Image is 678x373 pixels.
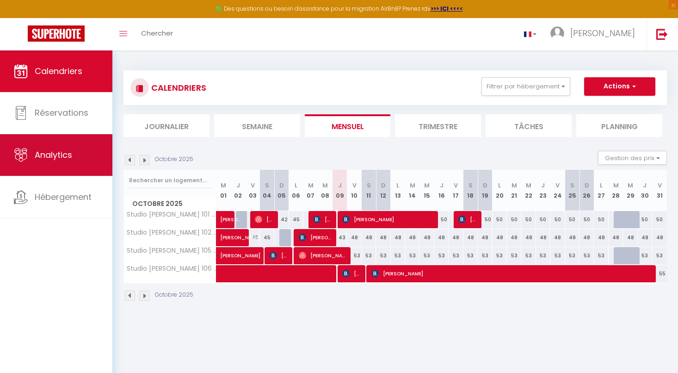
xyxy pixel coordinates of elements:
[486,114,572,137] li: Tâches
[419,229,434,246] div: 48
[598,151,667,165] button: Gestion des prix
[381,181,386,190] abbr: D
[449,229,463,246] div: 48
[391,247,405,264] div: 53
[543,18,647,50] a: ... [PERSON_NAME]
[652,265,667,282] div: 55
[656,28,668,40] img: logout
[347,229,361,246] div: 48
[550,26,564,40] img: ...
[463,247,478,264] div: 53
[431,5,463,12] strong: >>> ICI <<<<
[419,247,434,264] div: 53
[536,211,550,228] div: 50
[322,181,328,190] abbr: M
[652,229,667,246] div: 48
[565,247,579,264] div: 53
[338,181,342,190] abbr: J
[440,181,444,190] abbr: J
[550,247,565,264] div: 53
[129,172,211,189] input: Rechercher un logement...
[125,211,218,218] span: Studio [PERSON_NAME] 101 - A deux pas du Luxembourg
[123,114,210,137] li: Journalier
[652,247,667,264] div: 53
[333,229,347,246] div: 43
[347,170,361,211] th: 10
[216,229,231,247] a: [PERSON_NAME]
[658,181,662,190] abbr: V
[371,265,648,282] span: [PERSON_NAME]
[318,170,332,211] th: 08
[274,211,289,228] div: 42
[565,170,579,211] th: 25
[236,181,240,190] abbr: J
[395,114,481,137] li: Trimestre
[565,229,579,246] div: 48
[367,181,371,190] abbr: S
[493,229,507,246] div: 48
[638,229,652,246] div: 48
[550,229,565,246] div: 48
[454,181,458,190] abbr: V
[449,247,463,264] div: 53
[609,170,623,211] th: 28
[434,229,449,246] div: 48
[220,242,284,260] span: [PERSON_NAME]
[507,229,521,246] div: 48
[124,197,216,211] span: Octobre 2025
[579,229,594,246] div: 48
[536,229,550,246] div: 48
[289,211,303,228] div: 45
[579,211,594,228] div: 50
[265,181,269,190] abbr: S
[405,170,419,211] th: 14
[521,247,536,264] div: 53
[521,170,536,211] th: 22
[255,211,274,228] span: [PERSON_NAME]
[216,247,231,265] a: [PERSON_NAME]
[570,27,635,39] span: [PERSON_NAME]
[609,229,623,246] div: 48
[313,211,332,228] span: [PERSON_NAME]
[434,211,449,228] div: 50
[303,170,318,211] th: 07
[125,265,218,272] span: Studio [PERSON_NAME] 106 - Cosy & Lumineux
[396,181,399,190] abbr: L
[449,170,463,211] th: 17
[221,181,226,190] abbr: M
[628,181,633,190] abbr: M
[125,229,218,236] span: Studio [PERSON_NAME] 102 - Petit cocon bien situé
[434,247,449,264] div: 53
[585,181,589,190] abbr: D
[550,170,565,211] th: 24
[35,191,92,203] span: Hébergement
[483,181,487,190] abbr: D
[507,247,521,264] div: 53
[463,229,478,246] div: 48
[652,170,667,211] th: 31
[333,170,347,211] th: 09
[600,181,603,190] abbr: L
[419,170,434,211] th: 15
[362,229,376,246] div: 48
[526,181,531,190] abbr: M
[613,181,619,190] abbr: M
[463,170,478,211] th: 18
[493,170,507,211] th: 20
[468,181,473,190] abbr: S
[35,149,72,161] span: Analytics
[405,247,419,264] div: 53
[35,65,82,77] span: Calendriers
[565,211,579,228] div: 50
[643,181,647,190] abbr: J
[260,170,274,211] th: 04
[570,181,574,190] abbr: S
[299,247,346,264] span: [PERSON_NAME] Decaras-Frémion
[594,211,608,228] div: 50
[362,247,376,264] div: 53
[347,247,361,264] div: 53
[295,181,297,190] abbr: L
[279,181,284,190] abbr: D
[35,107,88,118] span: Réservations
[507,170,521,211] th: 21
